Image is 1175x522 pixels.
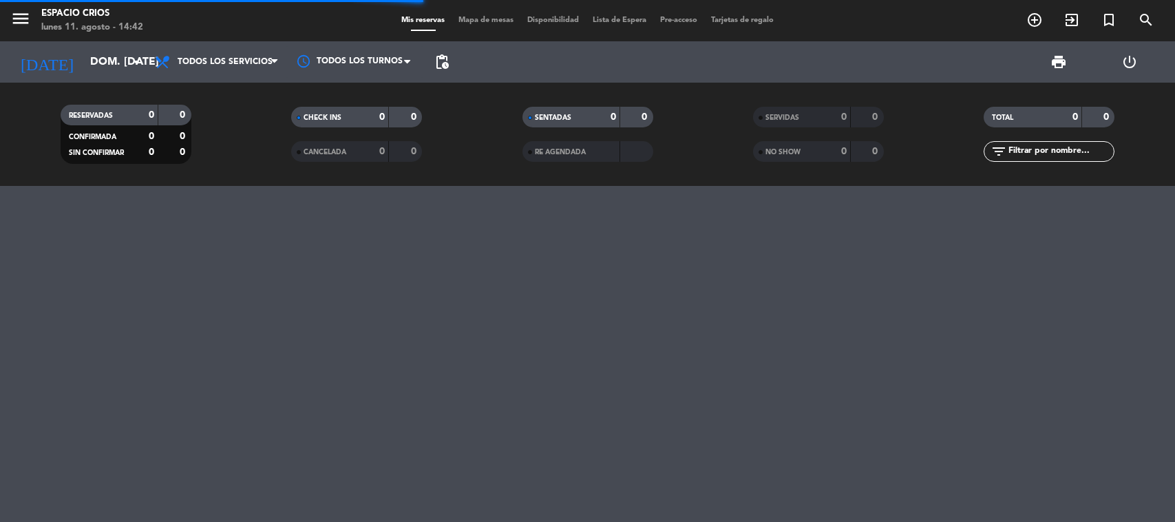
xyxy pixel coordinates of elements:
span: Disponibilidad [520,17,586,24]
span: CONFIRMADA [69,134,116,140]
strong: 0 [872,147,880,156]
span: SIN CONFIRMAR [69,149,124,156]
span: SENTADAS [535,114,571,121]
strong: 0 [841,147,847,156]
i: power_settings_new [1121,54,1138,70]
strong: 0 [611,112,616,122]
span: Todos los servicios [178,57,273,67]
strong: 0 [1103,112,1112,122]
i: search [1138,12,1154,28]
strong: 0 [411,112,419,122]
span: pending_actions [434,54,450,70]
strong: 0 [149,132,154,141]
strong: 0 [872,112,880,122]
div: lunes 11. agosto - 14:42 [41,21,143,34]
strong: 0 [379,112,385,122]
div: Espacio Crios [41,7,143,21]
span: RESERVADAS [69,112,113,119]
i: exit_to_app [1063,12,1080,28]
strong: 0 [379,147,385,156]
strong: 0 [149,147,154,157]
strong: 0 [180,110,188,120]
input: Filtrar por nombre... [1007,144,1114,159]
strong: 0 [642,112,650,122]
strong: 0 [180,147,188,157]
span: NO SHOW [765,149,801,156]
i: [DATE] [10,47,83,77]
button: menu [10,8,31,34]
strong: 0 [180,132,188,141]
span: Pre-acceso [653,17,704,24]
span: CHECK INS [304,114,341,121]
span: RE AGENDADA [535,149,586,156]
span: Lista de Espera [586,17,653,24]
span: CANCELADA [304,149,346,156]
div: LOG OUT [1094,41,1165,83]
i: turned_in_not [1101,12,1117,28]
strong: 0 [411,147,419,156]
span: TOTAL [992,114,1013,121]
span: Mapa de mesas [452,17,520,24]
span: Mis reservas [394,17,452,24]
i: add_circle_outline [1026,12,1043,28]
strong: 0 [1072,112,1078,122]
span: Tarjetas de regalo [704,17,781,24]
strong: 0 [841,112,847,122]
span: print [1050,54,1067,70]
i: filter_list [991,143,1007,160]
i: arrow_drop_down [128,54,145,70]
strong: 0 [149,110,154,120]
span: SERVIDAS [765,114,799,121]
i: menu [10,8,31,29]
